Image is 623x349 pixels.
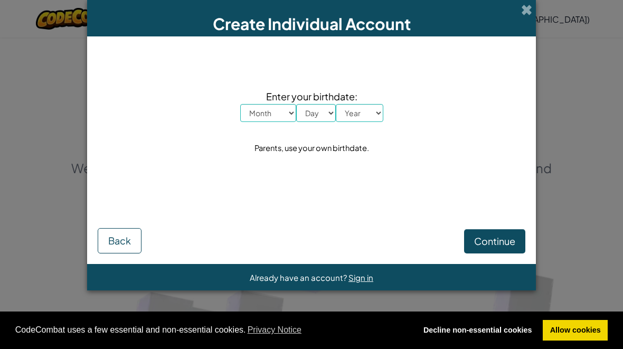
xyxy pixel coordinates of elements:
a: learn more about cookies [246,322,304,338]
span: Back [108,234,131,247]
div: Parents, use your own birthdate. [254,140,369,156]
button: Continue [464,229,525,253]
span: CodeCombat uses a few essential and non-essential cookies. [15,322,408,338]
span: Create Individual Account [213,14,411,34]
a: deny cookies [416,320,539,341]
a: allow cookies [543,320,608,341]
span: Continue [474,235,515,247]
span: Enter your birthdate: [240,89,383,104]
span: Already have an account? [250,272,348,282]
a: Sign in [348,272,373,282]
button: Back [98,228,141,253]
